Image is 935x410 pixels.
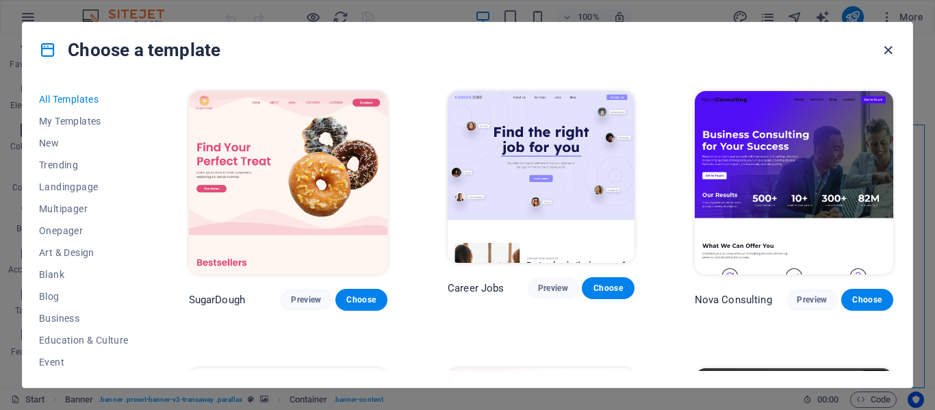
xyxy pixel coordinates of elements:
[786,289,838,311] button: Preview
[346,294,376,305] span: Choose
[39,181,129,192] span: Landingpage
[527,277,579,299] button: Preview
[39,307,129,329] button: Business
[39,291,129,302] span: Blog
[189,91,387,274] img: SugarDough
[39,154,129,176] button: Trending
[39,176,129,198] button: Landingpage
[39,351,129,373] button: Event
[39,269,129,280] span: Blank
[335,289,387,311] button: Choose
[189,293,245,307] p: SugarDough
[39,116,129,127] span: My Templates
[582,277,634,299] button: Choose
[39,220,129,242] button: Onepager
[291,294,321,305] span: Preview
[280,289,332,311] button: Preview
[448,91,635,263] img: Career Jobs
[593,283,623,294] span: Choose
[39,242,129,264] button: Art & Design
[39,313,129,324] span: Business
[39,357,129,368] span: Event
[39,198,129,220] button: Multipager
[39,285,129,307] button: Blog
[39,225,129,236] span: Onepager
[538,283,568,294] span: Preview
[695,293,772,307] p: Nova Consulting
[39,110,129,132] button: My Templates
[39,203,129,214] span: Multipager
[39,132,129,154] button: New
[39,159,129,170] span: Trending
[797,294,827,305] span: Preview
[39,94,129,105] span: All Templates
[39,329,129,351] button: Education & Culture
[695,91,893,274] img: Nova Consulting
[448,281,504,295] p: Career Jobs
[39,335,129,346] span: Education & Culture
[39,264,129,285] button: Blank
[852,294,882,305] span: Choose
[841,289,893,311] button: Choose
[39,39,220,61] h4: Choose a template
[39,88,129,110] button: All Templates
[39,247,129,258] span: Art & Design
[39,138,129,149] span: New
